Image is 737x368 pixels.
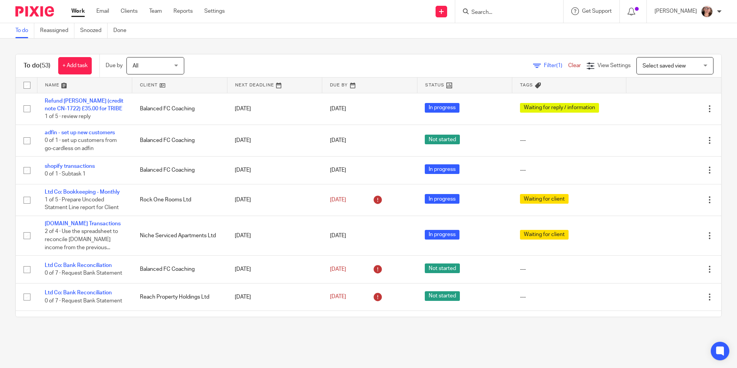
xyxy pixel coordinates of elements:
[40,62,50,69] span: (53)
[106,62,123,69] p: Due by
[471,9,540,16] input: Search
[568,63,581,68] a: Clear
[204,7,225,15] a: Settings
[597,63,631,68] span: View Settings
[45,263,112,268] a: Ltd Co: Bank Reconciliation
[425,291,460,301] span: Not started
[40,23,74,38] a: Reassigned
[544,63,568,68] span: Filter
[132,256,227,283] td: Balanced FC Coaching
[45,138,117,151] span: 0 of 1 · set up customers from go-cardless on adfin
[425,164,459,174] span: In progress
[520,194,569,204] span: Waiting for client
[425,230,459,240] span: In progress
[520,265,619,273] div: ---
[227,311,322,338] td: [DATE]
[330,294,346,300] span: [DATE]
[330,233,346,238] span: [DATE]
[15,6,54,17] img: Pixie
[701,5,713,18] img: Louise.jpg
[520,230,569,240] span: Waiting for client
[132,216,227,256] td: Niche Serviced Apartments Ltd
[173,7,193,15] a: Reports
[655,7,697,15] p: [PERSON_NAME]
[71,7,85,15] a: Work
[121,7,138,15] a: Clients
[227,283,322,311] td: [DATE]
[132,93,227,125] td: Balanced FC Coaching
[556,63,562,68] span: (1)
[45,130,115,135] a: adfin - set up new customers
[45,221,121,226] a: [DOMAIN_NAME] Transactions
[45,98,123,111] a: Refund [PERSON_NAME] (credit note CN-1722) £35.00 for TRIBE
[132,311,227,338] td: Futures Essex Ltd
[227,125,322,156] td: [DATE]
[24,62,50,70] h1: To do
[80,23,108,38] a: Snoozed
[520,137,619,144] div: ---
[45,164,95,169] a: shopify transactions
[45,270,122,276] span: 0 of 7 · Request Bank Statement
[330,267,346,272] span: [DATE]
[45,298,122,304] span: 0 of 7 · Request Bank Statement
[45,114,91,119] span: 1 of 5 · review reply
[227,157,322,184] td: [DATE]
[520,166,619,174] div: ---
[113,23,132,38] a: Done
[149,7,162,15] a: Team
[520,83,533,87] span: Tags
[330,138,346,143] span: [DATE]
[520,293,619,301] div: ---
[227,184,322,216] td: [DATE]
[45,172,86,177] span: 0 of 1 · Subtask 1
[132,184,227,216] td: Rock One Rooms Ltd
[132,157,227,184] td: Balanced FC Coaching
[330,167,346,173] span: [DATE]
[425,263,460,273] span: Not started
[15,23,34,38] a: To do
[227,93,322,125] td: [DATE]
[133,63,138,69] span: All
[45,229,118,250] span: 2 of 4 · Use the spreadsheet to reconcile [DOMAIN_NAME] income from the previous...
[227,256,322,283] td: [DATE]
[330,197,346,203] span: [DATE]
[425,135,460,144] span: Not started
[45,189,120,195] a: Ltd Co: Bookkeeping - Monthly
[96,7,109,15] a: Email
[425,103,459,113] span: In progress
[227,216,322,256] td: [DATE]
[425,194,459,204] span: In progress
[58,57,92,74] a: + Add task
[132,283,227,311] td: Reach Property Holdings Ltd
[132,125,227,156] td: Balanced FC Coaching
[520,103,599,113] span: Waiting for reply / information
[582,8,612,14] span: Get Support
[45,290,112,295] a: Ltd Co: Bank Reconciliation
[330,106,346,111] span: [DATE]
[45,197,119,211] span: 1 of 5 · Prepare Uncoded Statment Line report for Client
[643,63,686,69] span: Select saved view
